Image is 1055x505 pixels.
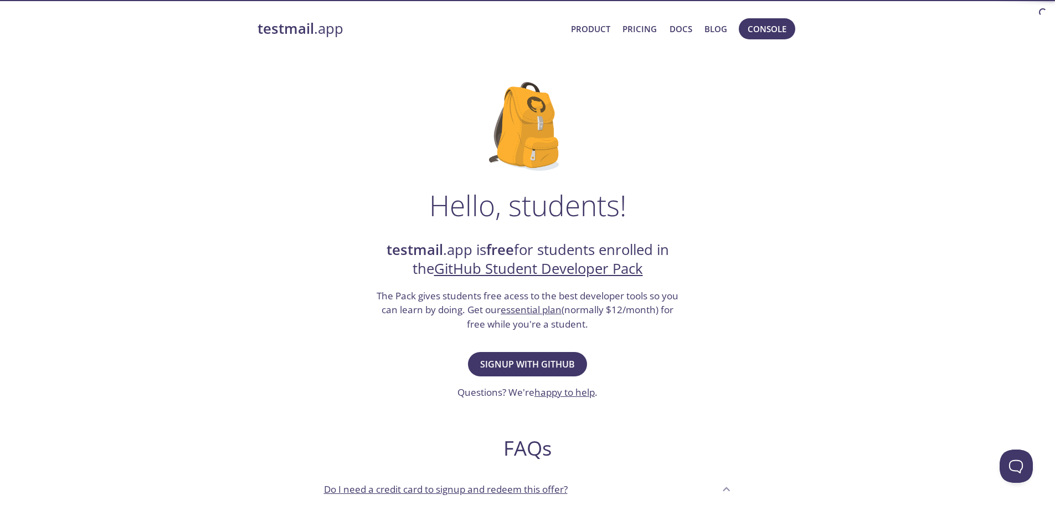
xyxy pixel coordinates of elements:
[457,385,598,400] h3: Questions? We're .
[258,19,314,38] strong: testmail
[375,241,680,279] h2: .app is for students enrolled in the
[1000,450,1033,483] iframe: Help Scout Beacon - Open
[480,356,575,372] span: Signup with GitHub
[489,82,566,171] img: github-student-backpack.png
[486,240,514,259] strong: free
[534,386,595,399] a: happy to help
[315,436,740,461] h2: FAQs
[324,482,568,497] p: Do I need a credit card to signup and redeem this offer?
[434,259,643,278] a: GitHub Student Developer Pack
[429,188,626,222] h1: Hello, students!
[258,19,563,38] a: testmail.app
[748,22,786,36] span: Console
[315,474,740,504] div: Do I need a credit card to signup and redeem this offer?
[375,289,680,331] h3: The Pack gives students free acess to the best developer tools so you can learn by doing. Get our...
[704,22,727,36] a: Blog
[387,240,443,259] strong: testmail
[739,18,795,39] button: Console
[468,352,587,376] button: Signup with GitHub
[501,303,562,316] a: essential plan
[571,22,610,36] a: Product
[670,22,692,36] a: Docs
[622,22,657,36] a: Pricing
